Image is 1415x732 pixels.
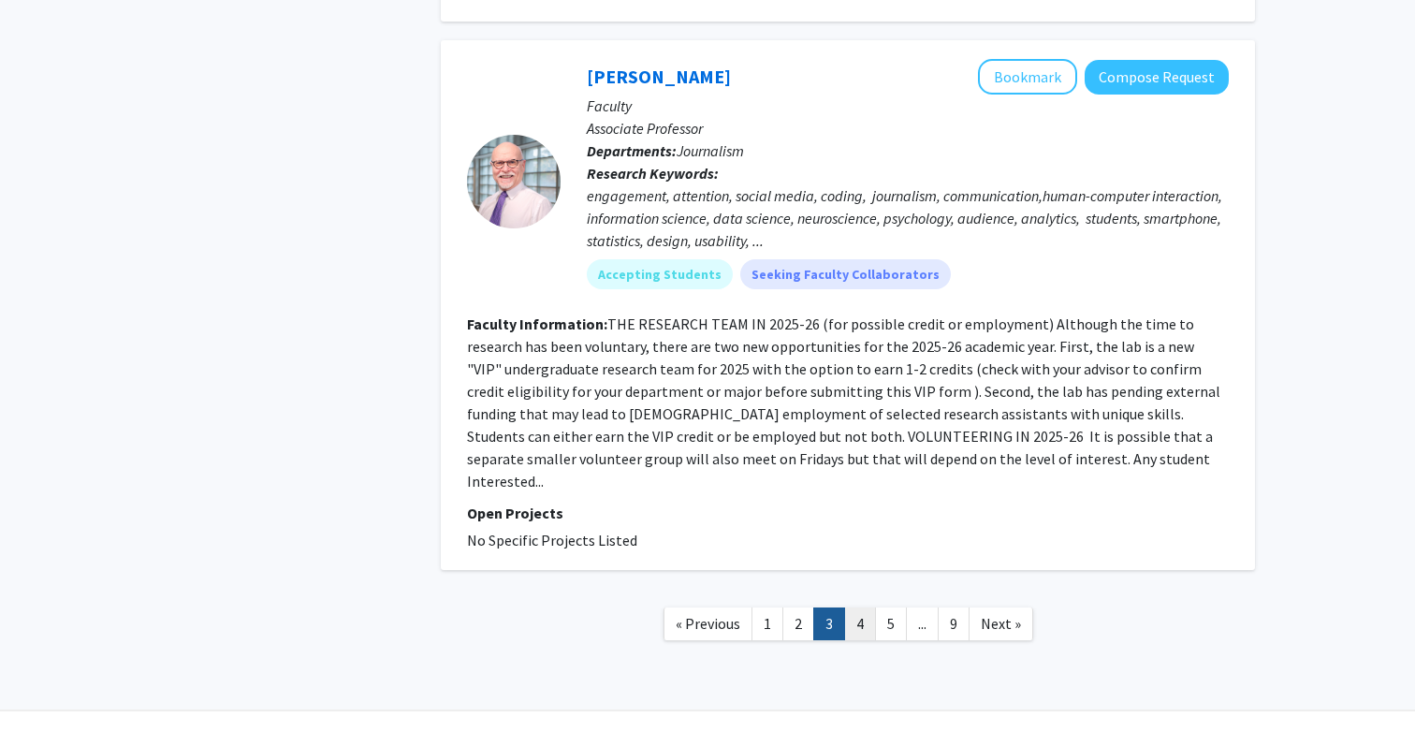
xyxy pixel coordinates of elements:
[467,315,607,333] b: Faculty Information:
[969,608,1033,640] a: Next
[587,184,1229,252] div: engagement, attention, social media, coding, journalism, communication,human-computer interaction...
[981,614,1021,633] span: Next »
[664,608,752,640] a: Previous
[587,141,677,160] b: Departments:
[875,608,907,640] a: 5
[441,589,1255,665] nav: Page navigation
[918,614,926,633] span: ...
[14,648,80,718] iframe: Chat
[813,608,845,640] a: 3
[740,259,951,289] mat-chip: Seeking Faculty Collaborators
[677,141,744,160] span: Journalism
[587,95,1229,117] p: Faculty
[1085,60,1229,95] button: Compose Request to Ronald Yaros
[782,608,814,640] a: 2
[844,608,876,640] a: 4
[938,608,970,640] a: 9
[751,608,783,640] a: 1
[467,315,1220,490] fg-read-more: THE RESEARCH TEAM IN 2025-26 (for possible credit or employment) Although the time to research ha...
[587,117,1229,139] p: Associate Professor
[676,614,740,633] span: « Previous
[587,259,733,289] mat-chip: Accepting Students
[978,59,1077,95] button: Add Ronald Yaros to Bookmarks
[587,65,731,88] a: [PERSON_NAME]
[467,531,637,549] span: No Specific Projects Listed
[467,502,1229,524] p: Open Projects
[587,164,719,183] b: Research Keywords:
